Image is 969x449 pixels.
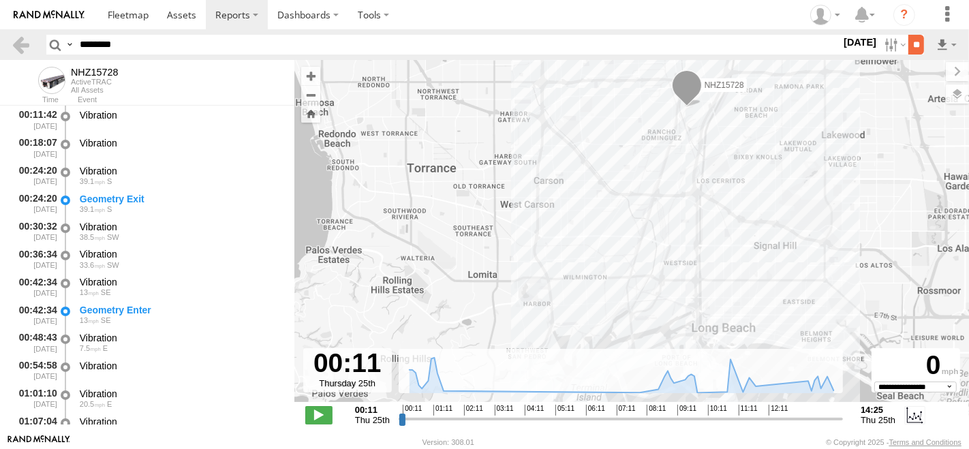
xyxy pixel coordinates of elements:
div: 00:11:42 [DATE] [11,107,59,132]
div: 00:30:32 [DATE] [11,219,59,244]
div: 00:54:58 [DATE] [11,358,59,383]
span: 13 [80,288,99,296]
span: 20.5 [80,400,105,408]
div: Vibration [80,332,281,344]
a: Visit our Website [7,435,70,449]
span: Thu 25th Sep 2025 [861,415,895,425]
span: 08:11 [647,405,666,416]
span: 7.5 [80,344,101,352]
span: Heading: 154 [101,288,111,296]
div: Vibration [80,137,281,149]
span: 03:11 [495,405,514,416]
div: Vibration [80,165,281,177]
label: Search Query [64,35,75,55]
span: NHZ15728 [705,80,744,89]
strong: 00:11 [355,405,390,415]
div: Vibration [80,360,281,372]
span: 12:11 [769,405,788,416]
span: Heading: 69 [103,344,108,352]
div: 00:42:34 [DATE] [11,274,59,299]
div: Zulema McIntosch [805,5,845,25]
button: Zoom in [301,67,320,85]
div: Vibration [80,248,281,260]
div: NHZ15728 - View Asset History [71,67,119,78]
div: Geometry Enter [80,304,281,316]
div: 01:01:10 [DATE] [11,386,59,411]
label: [DATE] [841,35,879,50]
span: Thu 25th Sep 2025 [355,415,390,425]
span: Heading: 197 [107,205,112,213]
div: 00:48:43 [DATE] [11,330,59,355]
div: Time [11,97,59,104]
div: 0 [874,350,958,382]
div: Vibration [80,388,281,400]
span: 38.5 [80,233,105,241]
div: 00:24:20 [DATE] [11,191,59,216]
div: © Copyright 2025 - [826,438,962,446]
span: Heading: 89 [107,400,112,408]
strong: 14:25 [861,405,895,415]
div: All Assets [71,86,119,94]
div: Version: 308.01 [422,438,474,446]
div: 00:18:07 [DATE] [11,135,59,160]
div: Geometry Exit [80,193,281,205]
div: 00:24:20 [DATE] [11,163,59,188]
label: Play/Stop [305,406,333,424]
span: 13 [80,316,99,324]
div: 01:07:04 [DATE] [11,414,59,439]
span: 05:11 [555,405,574,416]
div: Vibration [80,416,281,428]
a: Terms and Conditions [889,438,962,446]
span: Heading: 154 [101,316,111,324]
label: Search Filter Options [879,35,908,55]
div: Vibration [80,276,281,288]
span: 10:11 [708,405,727,416]
span: 11:11 [739,405,758,416]
span: Heading: 197 [107,177,112,185]
div: Vibration [80,109,281,121]
span: 09:11 [677,405,696,416]
span: 04:11 [525,405,544,416]
div: ActiveTRAC [71,78,119,86]
span: 39.1 [80,205,105,213]
i: ? [893,4,915,26]
label: Export results as... [935,35,958,55]
div: Vibration [80,221,281,233]
button: Zoom Home [301,104,320,123]
span: 33.6 [80,261,105,269]
a: Back to previous Page [11,35,31,55]
span: 06:11 [586,405,605,416]
span: Heading: 215 [107,261,119,269]
span: 39.1 [80,177,105,185]
span: 07:11 [617,405,636,416]
div: Event [78,97,294,104]
div: 00:42:34 [DATE] [11,302,59,327]
div: 00:36:34 [DATE] [11,247,59,272]
button: Zoom out [301,85,320,104]
span: Heading: 229 [107,233,119,241]
span: 01:11 [433,405,452,416]
img: rand-logo.svg [14,10,84,20]
span: 02:11 [464,405,483,416]
span: 00:11 [403,405,422,416]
